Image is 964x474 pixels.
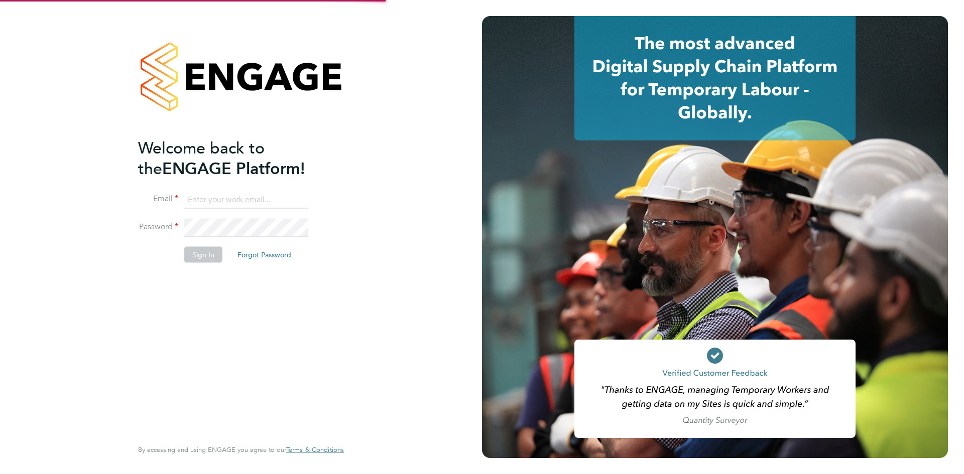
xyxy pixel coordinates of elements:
label: Password [138,222,178,232]
a: Terms & Conditions [286,446,344,454]
span: By accessing and using ENGAGE you agree to our [138,445,344,454]
button: Sign In [184,247,222,263]
button: Forgot Password [229,247,299,263]
label: Email [138,194,178,204]
input: Enter your work email... [184,191,308,209]
h2: ENGAGE Platform! [138,137,334,179]
span: Welcome back to the [138,138,265,178]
